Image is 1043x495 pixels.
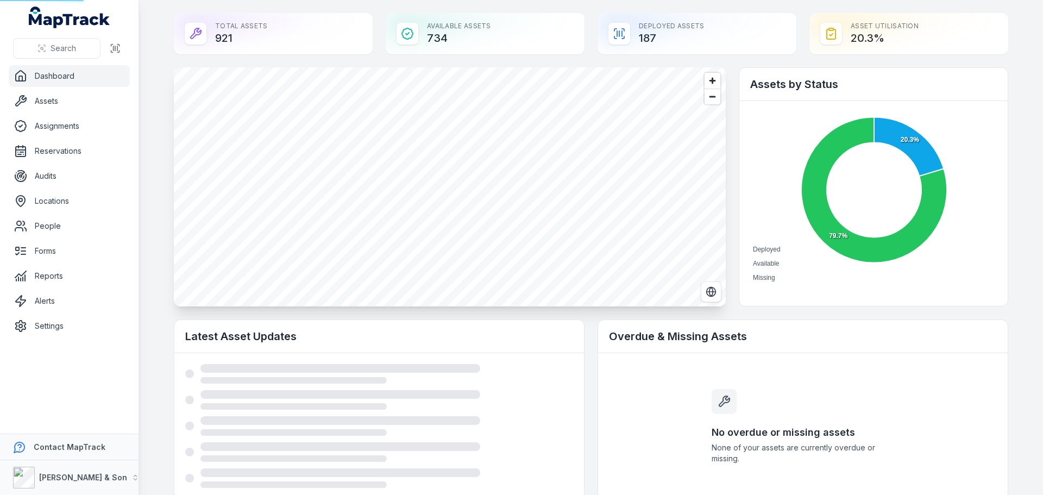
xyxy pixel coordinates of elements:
[712,442,894,464] span: None of your assets are currently overdue or missing.
[9,290,130,312] a: Alerts
[9,90,130,112] a: Assets
[9,115,130,137] a: Assignments
[9,265,130,287] a: Reports
[750,77,997,92] h2: Assets by Status
[9,140,130,162] a: Reservations
[29,7,110,28] a: MapTrack
[34,442,105,452] strong: Contact MapTrack
[9,65,130,87] a: Dashboard
[9,190,130,212] a: Locations
[51,43,76,54] span: Search
[701,281,721,302] button: Switch to Satellite View
[9,165,130,187] a: Audits
[185,329,573,344] h2: Latest Asset Updates
[9,315,130,337] a: Settings
[39,473,127,482] strong: [PERSON_NAME] & Son
[753,246,781,253] span: Deployed
[13,38,100,59] button: Search
[753,274,775,281] span: Missing
[705,73,720,89] button: Zoom in
[9,215,130,237] a: People
[753,260,779,267] span: Available
[609,329,997,344] h2: Overdue & Missing Assets
[174,67,726,306] canvas: Map
[712,425,894,440] h3: No overdue or missing assets
[705,89,720,104] button: Zoom out
[9,240,130,262] a: Forms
